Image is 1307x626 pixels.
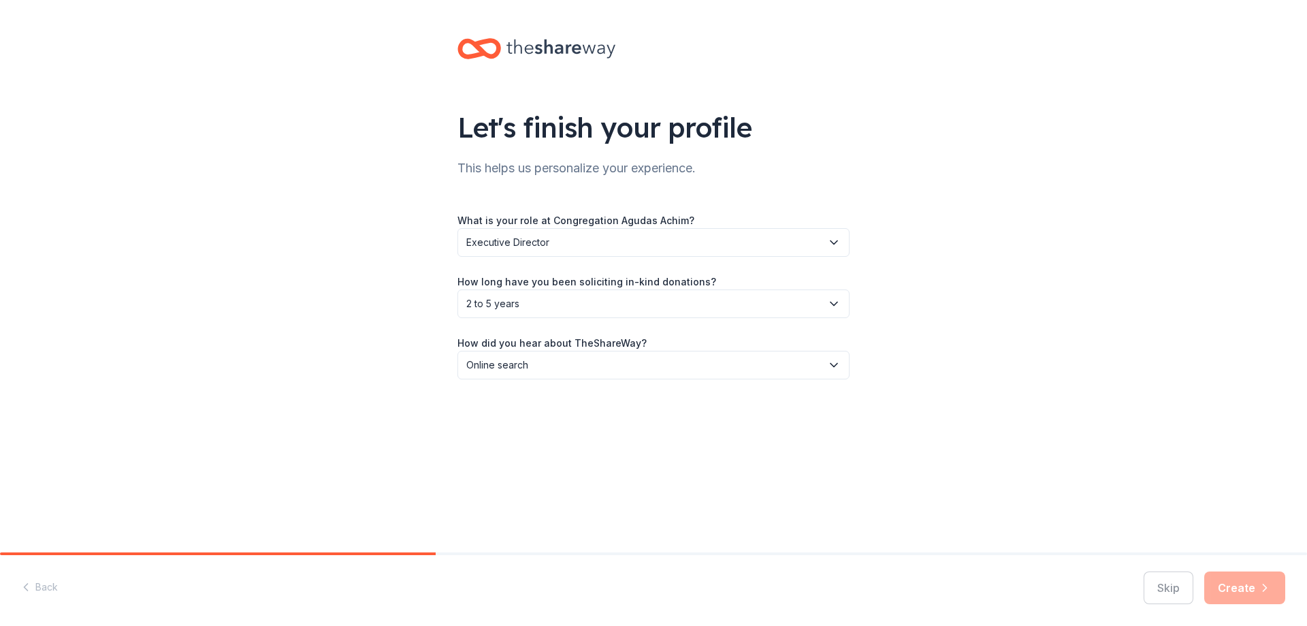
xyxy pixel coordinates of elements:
[457,275,716,289] label: How long have you been soliciting in-kind donations?
[466,234,822,251] span: Executive Director
[457,351,850,379] button: Online search
[457,157,850,179] div: This helps us personalize your experience.
[457,108,850,146] div: Let's finish your profile
[457,289,850,318] button: 2 to 5 years
[457,228,850,257] button: Executive Director
[466,357,822,373] span: Online search
[457,214,694,228] label: What is your role at Congregation Agudas Achim?
[466,296,822,312] span: 2 to 5 years
[457,337,647,350] label: How did you hear about TheShareWay?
